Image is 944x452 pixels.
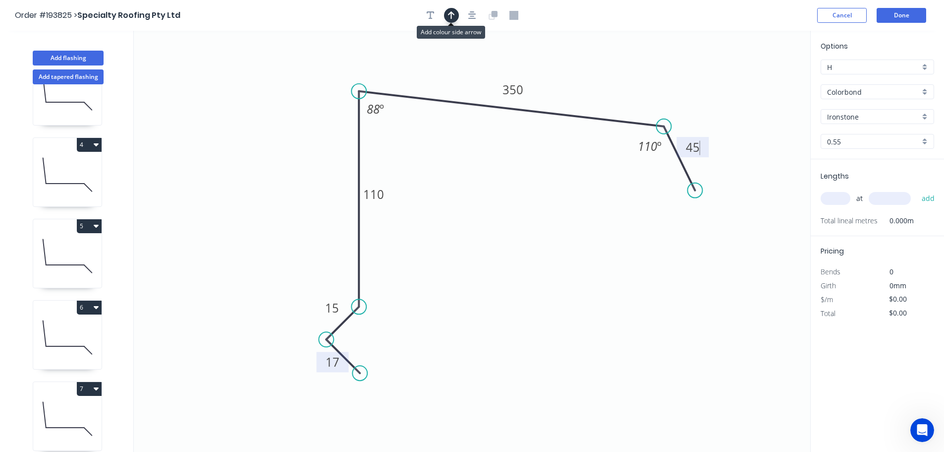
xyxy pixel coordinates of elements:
[77,9,180,21] span: Specialty Roofing Pty Ltd
[821,281,836,290] span: Girth
[77,301,102,315] button: 6
[889,267,893,276] span: 0
[33,69,104,84] button: Add tapered flashing
[821,295,833,304] span: $/m
[877,8,926,23] button: Done
[917,190,940,207] button: add
[77,219,102,233] button: 5
[502,81,523,98] tspan: 350
[817,8,867,23] button: Cancel
[77,138,102,152] button: 4
[77,382,102,396] button: 7
[910,418,934,442] iframe: Intercom live chat
[325,300,339,316] tspan: 15
[889,281,906,290] span: 0mm
[827,87,920,97] input: Material
[326,354,339,370] tspan: 17
[33,51,104,65] button: Add flashing
[367,101,380,117] tspan: 88
[821,309,835,318] span: Total
[827,112,920,122] input: Colour
[363,186,384,202] tspan: 110
[15,9,77,21] span: Order #193825 >
[827,136,920,147] input: Thickness
[657,138,662,154] tspan: º
[856,192,863,205] span: at
[827,62,920,72] input: Price level
[821,41,848,51] span: Options
[821,246,844,256] span: Pricing
[417,26,485,39] div: Add colour side arrow
[380,101,384,117] tspan: º
[821,214,878,228] span: Total lineal metres
[821,171,849,181] span: Lengths
[686,139,700,155] tspan: 45
[134,31,810,452] svg: 0
[821,267,840,276] span: Bends
[878,214,914,228] span: 0.000m
[638,138,657,154] tspan: 110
